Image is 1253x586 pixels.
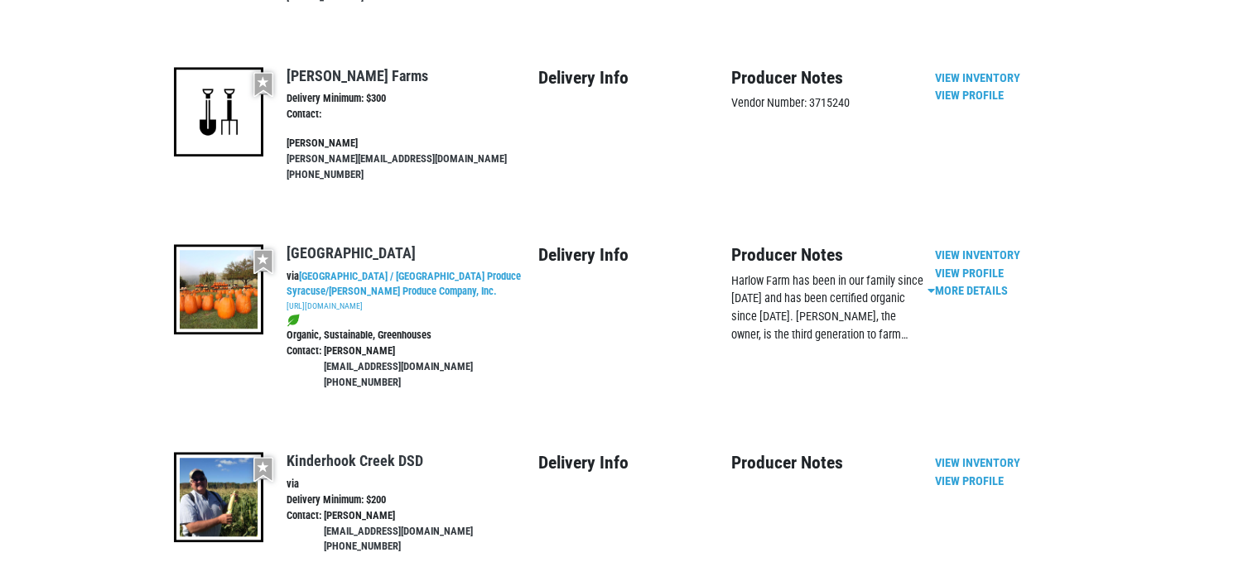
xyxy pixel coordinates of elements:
li: Delivery Minimum: $300 [287,91,538,107]
h4: Producer Notes [731,67,924,89]
a: View Profile [935,89,1004,103]
a: View Inventory [935,71,1020,85]
h4: Delivery Info [538,452,731,473]
img: thumbnail-f6163fe80f27da2d7a6380e4f6a737c2.jpg [174,244,264,334]
a: [PERSON_NAME] Farms [287,67,428,84]
a: [GEOGRAPHIC_DATA] [287,244,416,262]
img: 16-a7ead4628f8e1841ef7647162d388ade.png [174,67,264,157]
p: Contact: [287,107,324,122]
h4: Producer Notes [731,452,924,473]
a: [EMAIL_ADDRESS][DOMAIN_NAME] [324,360,473,372]
a: [PHONE_NUMBER] [287,168,364,180]
a: View Profile [935,474,1004,488]
a: View Inventory [935,248,1020,262]
a: [PHONE_NUMBER] [324,376,401,388]
a: [GEOGRAPHIC_DATA] / [GEOGRAPHIC_DATA] Produce [299,270,521,282]
h4: Delivery Info [538,244,731,266]
p: Contact: [287,508,324,542]
a: View Inventory [935,456,1020,470]
a: Syracuse/[PERSON_NAME] Produce Company, Inc. [287,285,497,297]
p: Vendor Number: 3715240 [731,94,924,113]
div: via [287,244,538,392]
p: Contact: [287,343,324,377]
p: [PERSON_NAME] [287,136,507,151]
div: Harlow Farm has been in our family since [DATE] and has been certified organic since [DATE]. [PER... [731,272,924,343]
img: leaf-e5c59151409436ccce96b2ca1b28e03c.png [287,314,300,327]
img: thumbnail-090b6f636918ed6916eef32b8074a337.jpg [174,452,264,542]
p: [PERSON_NAME] [324,343,473,359]
div: via [287,452,538,556]
a: [URL][DOMAIN_NAME] [287,301,363,310]
a: [PERSON_NAME][EMAIL_ADDRESS][DOMAIN_NAME] [287,152,507,165]
p: [PERSON_NAME] [324,508,473,524]
a: Kinderhook Creek DSD [287,452,423,469]
h4: Delivery Info [538,67,731,89]
a: View Profile [935,267,1004,281]
a: [EMAIL_ADDRESS][DOMAIN_NAME] [324,525,473,537]
a: More Details [925,284,1008,298]
li: Delivery Minimum: $200 [287,492,538,508]
div: Organic, Sustainable, Greenhouses [287,312,538,343]
h4: Producer Notes [731,244,924,266]
span: … [901,328,908,342]
a: [PHONE_NUMBER] [324,540,401,552]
